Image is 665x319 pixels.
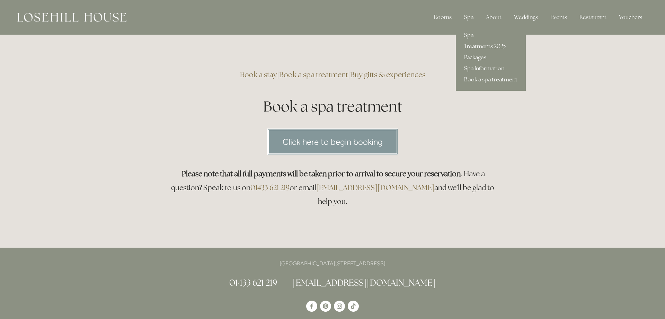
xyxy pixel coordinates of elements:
h3: | | [167,68,498,82]
a: Losehill House Hotel & Spa [306,301,317,312]
a: TikTok [348,301,359,312]
h1: Book a spa treatment [167,96,498,117]
div: Spa [459,10,479,24]
a: Spa Information [456,63,526,74]
div: Events [545,10,573,24]
img: Losehill House [17,13,126,22]
a: Packages [456,52,526,63]
a: 01433 621 219 [229,277,277,288]
a: [EMAIL_ADDRESS][DOMAIN_NAME] [293,277,436,288]
a: Treatments 2025 [456,41,526,52]
a: Book a spa treatment [279,70,348,79]
div: About [480,10,507,24]
a: Pinterest [320,301,331,312]
a: 01433 621 219 [250,183,290,192]
a: Book a stay [240,70,277,79]
a: [EMAIL_ADDRESS][DOMAIN_NAME] [316,183,434,192]
strong: Please note that all full payments will be taken prior to arrival to secure your reservation [182,169,461,178]
a: Spa [456,30,526,41]
div: Rooms [428,10,457,24]
p: [GEOGRAPHIC_DATA][STREET_ADDRESS] [167,259,498,268]
a: Instagram [334,301,345,312]
h3: . Have a question? Speak to us on or email and we’ll be glad to help you. [167,167,498,209]
a: Vouchers [613,10,648,24]
a: Book a spa treatment [456,74,526,85]
a: Click here to begin booking [267,129,398,155]
div: Weddings [508,10,543,24]
div: Restaurant [574,10,612,24]
a: Buy gifts & experiences [350,70,425,79]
